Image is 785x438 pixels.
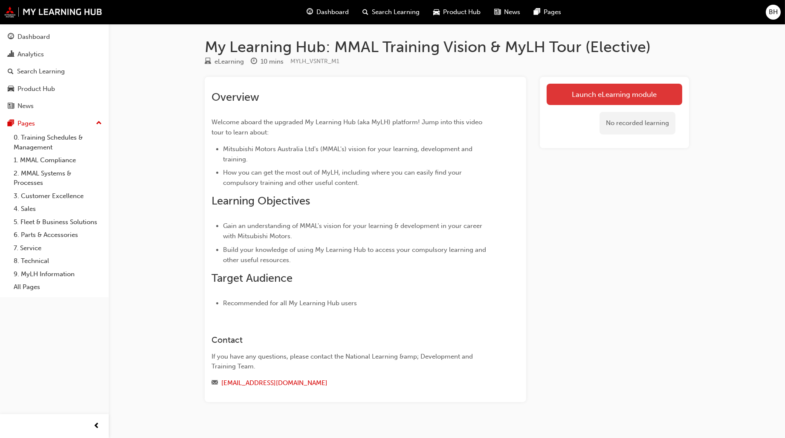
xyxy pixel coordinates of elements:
span: Product Hub [443,7,481,17]
div: Search Learning [17,67,65,76]
span: Welcome aboard the upgraded My Learning Hub (aka MyLH) platform! Jump into this video tour to lea... [211,118,484,136]
div: Duration [251,56,284,67]
a: 9. MyLH Information [10,268,105,281]
div: eLearning [214,57,244,67]
span: Search Learning [372,7,420,17]
a: 5. Fleet & Business Solutions [10,216,105,229]
a: 3. Customer Excellence [10,190,105,203]
a: Dashboard [3,29,105,45]
span: Pages [544,7,562,17]
a: Launch eLearning module [547,84,682,105]
button: BH [766,5,781,20]
span: Mitsubishi Motors Australia Ltd's (MMAL's) vision for your learning, development and training. [223,145,474,163]
div: Product Hub [17,84,55,94]
a: car-iconProduct Hub [427,3,488,21]
a: News [3,98,105,114]
a: 0. Training Schedules & Management [10,131,105,154]
span: car-icon [8,85,14,93]
span: car-icon [434,7,440,18]
span: up-icon [96,118,102,129]
span: guage-icon [307,7,313,18]
button: Pages [3,116,105,131]
a: 1. MMAL Compliance [10,154,105,167]
span: Learning Objectives [211,194,310,207]
button: DashboardAnalyticsSearch LearningProduct HubNews [3,27,105,116]
a: pages-iconPages [527,3,568,21]
span: pages-icon [8,120,14,128]
span: How you can get the most out of MyLH, including where you can easily find your compulsory trainin... [223,169,463,187]
a: All Pages [10,280,105,294]
h1: My Learning Hub: MMAL Training Vision & MyLH Tour (Elective) [205,38,689,56]
span: Dashboard [317,7,349,17]
a: Search Learning [3,64,105,79]
div: 10 mins [261,57,284,67]
span: chart-icon [8,51,14,58]
span: guage-icon [8,33,14,41]
span: search-icon [8,68,14,76]
span: news-icon [8,102,14,110]
span: BH [769,7,778,17]
a: [EMAIL_ADDRESS][DOMAIN_NAME] [221,379,327,387]
a: 2. MMAL Systems & Processes [10,167,105,190]
a: 6. Parts & Accessories [10,228,105,242]
a: guage-iconDashboard [300,3,356,21]
a: 7. Service [10,242,105,255]
span: prev-icon [94,421,100,432]
span: Recommended for all My Learning Hub users [223,299,357,307]
span: Gain an understanding of MMAL's vision for your learning & development in your career with Mitsub... [223,222,484,240]
span: news-icon [495,7,501,18]
a: 4. Sales [10,202,105,216]
a: news-iconNews [488,3,527,21]
div: Pages [17,119,35,128]
div: No recorded learning [600,112,675,134]
span: Overview [211,91,259,104]
span: learningResourceType_ELEARNING-icon [205,58,211,66]
span: Build your knowledge of using My Learning Hub to access your compulsory learning and other useful... [223,246,488,264]
div: Type [205,56,244,67]
span: clock-icon [251,58,257,66]
span: Learning resource code [290,58,339,65]
div: News [17,101,34,111]
span: News [504,7,521,17]
a: 8. Technical [10,254,105,268]
a: Product Hub [3,81,105,97]
span: search-icon [363,7,369,18]
a: search-iconSearch Learning [356,3,427,21]
div: Analytics [17,50,44,59]
div: Email [211,378,489,388]
img: mmal [4,6,102,18]
a: Analytics [3,47,105,62]
span: email-icon [211,380,218,387]
div: Dashboard [17,32,50,42]
h3: Contact [211,335,489,345]
div: If you have any questions, please contact the National Learning &amp; Development and Training Team. [211,352,489,371]
span: Target Audience [211,272,293,285]
span: pages-icon [534,7,541,18]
